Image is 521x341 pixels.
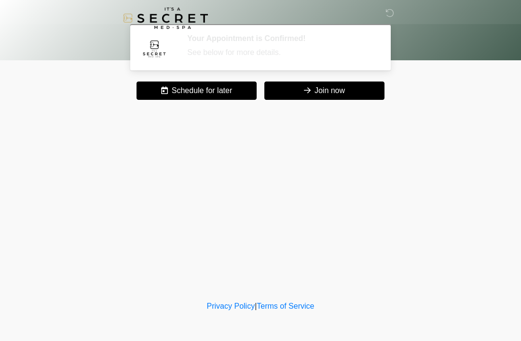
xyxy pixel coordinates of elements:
h2: Your Appointment is Confirmed! [187,34,374,43]
img: It's A Secret Med Spa Logo [123,7,208,29]
img: Agent Avatar [140,34,169,63]
div: See below for more details. [187,47,374,58]
button: Join now [264,82,384,100]
a: Terms of Service [257,302,314,310]
a: | [255,302,257,310]
a: Privacy Policy [207,302,255,310]
button: Schedule for later [137,82,257,100]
